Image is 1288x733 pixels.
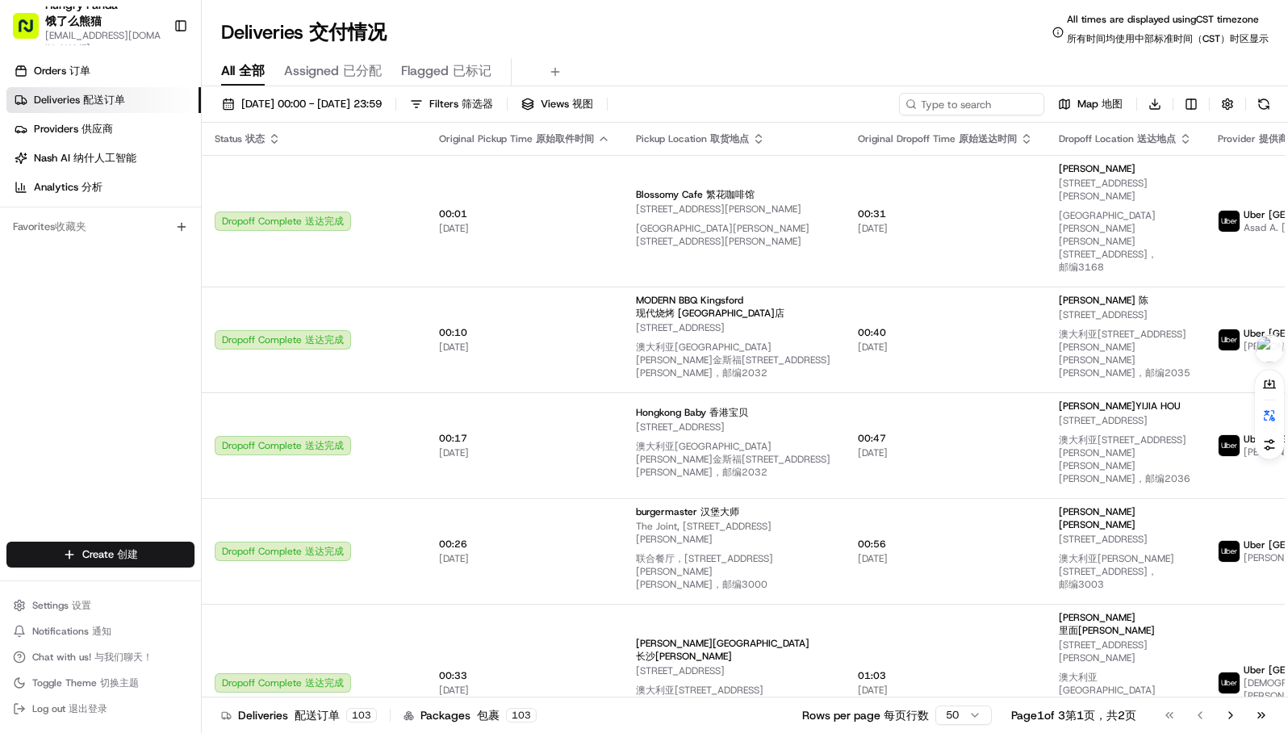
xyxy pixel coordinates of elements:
[1059,132,1176,145] span: Dropoff Location
[1059,624,1155,637] span: 里面[PERSON_NAME]
[439,538,610,551] span: 00:26
[55,220,86,233] span: 收藏夹
[1059,209,1157,274] span: [GEOGRAPHIC_DATA][PERSON_NAME][PERSON_NAME][STREET_ADDRESS]，邮编3168
[6,214,194,240] div: Favorites
[514,93,600,115] button: Views 视图
[401,61,491,81] span: Flagged
[6,116,201,142] a: Providers 供应商
[700,505,739,518] span: 汉堡大师
[1059,162,1135,175] span: [PERSON_NAME]
[858,552,1033,565] span: [DATE]
[6,145,201,171] a: Nash AI 纳什人工智能
[1219,435,1240,456] img: uber-new-logo.jpeg
[34,64,90,78] span: Orders
[221,19,387,45] h1: Deliveries
[1067,13,1269,52] span: All times are displayed using CST timezone
[1011,707,1136,723] div: Page 1 of 3
[34,180,102,195] span: Analytics
[636,222,809,248] span: [GEOGRAPHIC_DATA][PERSON_NAME][STREET_ADDRESS][PERSON_NAME]
[32,676,139,689] span: Toggle Theme
[439,207,610,220] span: 00:01
[636,650,732,663] span: 长沙[PERSON_NAME]
[636,520,832,597] span: The Joint, [STREET_ADDRESS][PERSON_NAME]
[636,664,832,729] span: [STREET_ADDRESS]
[858,132,1017,145] span: Original Dropoff Time
[32,625,111,638] span: Notifications
[636,505,739,518] span: burgermaster
[462,97,493,111] span: 筛选器
[1067,32,1269,45] span: 所有时间均使用中部标准时间（CST）时区显示
[45,29,161,55] button: [EMAIL_ADDRESS][DOMAIN_NAME]
[536,132,594,145] span: 原始取件时间
[82,122,113,136] span: 供应商
[221,707,377,723] div: Deliveries
[636,321,832,386] span: [STREET_ADDRESS]
[100,676,139,689] span: 切换主题
[1059,533,1192,597] span: [STREET_ADDRESS]
[1139,294,1148,307] span: 陈
[1219,672,1240,693] img: uber-new-logo.jpeg
[6,6,167,45] button: Hungry Panda 饿了么熊猫[EMAIL_ADDRESS][DOMAIN_NAME]
[346,708,377,723] div: 103
[802,707,929,723] p: Rows per page
[439,446,610,459] span: [DATE]
[858,326,1033,339] span: 00:40
[69,702,107,715] span: 退出登录
[899,93,1044,115] input: Type to search
[1051,93,1130,115] button: Map 地图
[1059,400,1181,413] span: [PERSON_NAME]YIJIA HOU
[1059,611,1192,637] span: [PERSON_NAME]
[858,341,1033,354] span: [DATE]
[34,151,136,165] span: Nash AI
[32,702,107,715] span: Log out
[453,62,491,79] span: 已标记
[34,93,125,107] span: Deliveries
[6,542,194,568] button: Create 创建
[572,97,593,111] span: 视图
[241,97,382,111] span: [DATE] 00:00 - [DATE] 23:59
[1059,518,1135,531] span: [PERSON_NAME]
[45,14,102,28] span: 饿了么熊猫
[439,684,610,697] span: [DATE]
[1218,132,1288,145] span: Provider
[439,222,610,235] span: [DATE]
[636,684,767,723] span: 澳大利亚[STREET_ADDRESS][PERSON_NAME][PERSON_NAME]，邮编2033
[1059,434,1190,485] span: 澳大利亚[STREET_ADDRESS][PERSON_NAME][PERSON_NAME][PERSON_NAME]，邮编2036
[636,203,832,254] span: [STREET_ADDRESS][PERSON_NAME]
[1059,552,1174,591] span: 澳大利亚[PERSON_NAME][STREET_ADDRESS]，邮编3003
[83,93,125,107] span: 配送订单
[6,87,201,113] a: Deliveries 配送订单
[429,97,493,111] span: Filters
[706,188,755,201] span: 繁花咖啡馆
[636,440,830,479] span: 澳大利亚[GEOGRAPHIC_DATA][PERSON_NAME]金斯福[STREET_ADDRESS][PERSON_NAME]，邮编2032
[284,61,382,81] span: Assigned
[6,594,194,617] button: Settings 设置
[858,222,1033,235] span: [DATE]
[6,58,201,84] a: Orders 订单
[32,599,91,612] span: Settings
[1059,294,1148,307] span: [PERSON_NAME]
[295,708,340,723] span: 配送订单
[92,625,111,638] span: 通知
[636,132,749,145] span: Pickup Location
[34,122,113,136] span: Providers
[636,421,832,485] span: [STREET_ADDRESS]
[221,61,265,81] span: All
[709,406,748,419] span: 香港宝贝
[636,307,784,320] span: 现代烧烤 [GEOGRAPHIC_DATA]店
[636,406,748,419] span: Hongkong Baby
[710,132,749,145] span: 取货地点
[117,547,138,561] span: 创建
[959,132,1017,145] span: 原始送达时间
[239,62,265,79] span: 全部
[439,326,610,339] span: 00:10
[858,684,1033,697] span: [DATE]
[6,672,194,694] button: Toggle Theme 切换主题
[215,132,265,145] span: Status
[858,538,1033,551] span: 00:56
[439,432,610,445] span: 00:17
[404,707,537,723] div: Packages
[541,97,593,111] span: Views
[636,341,830,379] span: 澳大利亚[GEOGRAPHIC_DATA][PERSON_NAME]金斯福[STREET_ADDRESS][PERSON_NAME]，邮编2032
[439,669,610,682] span: 00:33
